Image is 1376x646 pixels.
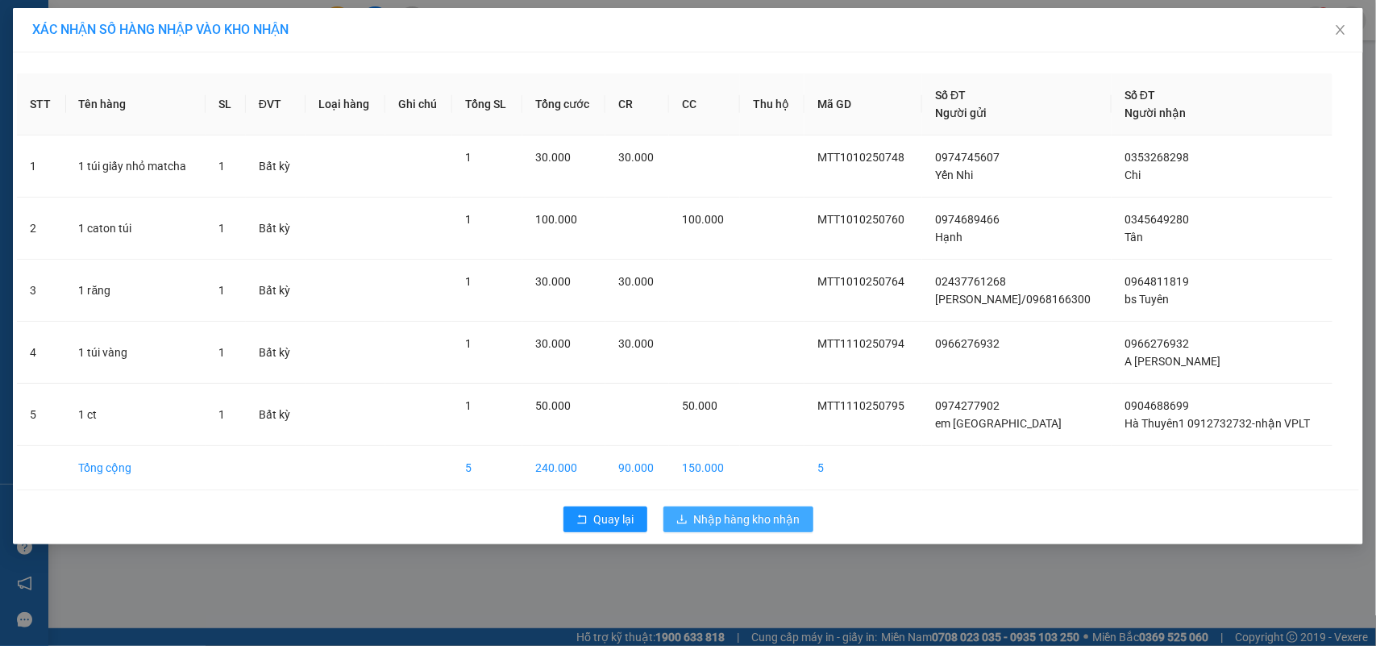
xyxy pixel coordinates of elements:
[66,384,206,446] td: 1 ct
[1124,275,1189,288] span: 0964811819
[17,260,66,322] td: 3
[17,384,66,446] td: 5
[605,73,669,135] th: CR
[817,213,904,226] span: MTT1010250760
[535,399,571,412] span: 50.000
[385,73,452,135] th: Ghi chú
[246,260,306,322] td: Bất kỳ
[935,213,1000,226] span: 0974689466
[66,198,206,260] td: 1 caton túi
[465,275,472,288] span: 1
[246,384,306,446] td: Bất kỳ
[535,337,571,350] span: 30.000
[66,322,206,384] td: 1 túi vàng
[669,73,740,135] th: CC
[682,399,717,412] span: 50.000
[218,408,225,421] span: 1
[1124,293,1169,306] span: bs Tuyên
[935,293,1091,306] span: [PERSON_NAME]/0968166300
[935,337,1000,350] span: 0966276932
[605,446,669,490] td: 90.000
[535,151,571,164] span: 30.000
[1124,106,1186,119] span: Người nhận
[935,231,962,244] span: Hạnh
[1124,169,1141,181] span: Chi
[676,514,688,527] span: download
[32,22,289,37] span: XÁC NHẬN SỐ HÀNG NHẬP VÀO KHO NHẬN
[817,337,904,350] span: MTT1110250794
[817,151,904,164] span: MTT1010250748
[465,399,472,412] span: 1
[17,198,66,260] td: 2
[66,446,206,490] td: Tổng cộng
[1124,399,1189,412] span: 0904688699
[1334,23,1347,36] span: close
[66,260,206,322] td: 1 răng
[218,222,225,235] span: 1
[246,73,306,135] th: ĐVT
[618,337,654,350] span: 30.000
[465,337,472,350] span: 1
[618,275,654,288] span: 30.000
[522,446,605,490] td: 240.000
[682,213,724,226] span: 100.000
[218,284,225,297] span: 1
[246,198,306,260] td: Bất kỳ
[306,73,385,135] th: Loại hàng
[535,275,571,288] span: 30.000
[817,399,904,412] span: MTT1110250795
[935,106,987,119] span: Người gửi
[1124,231,1143,244] span: Tân
[935,151,1000,164] span: 0974745607
[1124,355,1220,368] span: A [PERSON_NAME]
[740,73,804,135] th: Thu hộ
[1124,151,1189,164] span: 0353268298
[935,417,1062,430] span: em [GEOGRAPHIC_DATA]
[465,151,472,164] span: 1
[935,399,1000,412] span: 0974277902
[935,169,973,181] span: Yến Nhi
[935,89,966,102] span: Số ĐT
[1124,417,1310,430] span: Hà Thuyên1 0912732732-nhận VPLT
[1124,337,1189,350] span: 0966276932
[17,322,66,384] td: 4
[522,73,605,135] th: Tổng cước
[804,73,922,135] th: Mã GD
[1124,213,1189,226] span: 0345649280
[669,446,740,490] td: 150.000
[17,73,66,135] th: STT
[618,151,654,164] span: 30.000
[452,73,522,135] th: Tổng SL
[206,73,246,135] th: SL
[1318,8,1363,53] button: Close
[66,73,206,135] th: Tên hàng
[935,275,1006,288] span: 02437761268
[663,506,813,532] button: downloadNhập hàng kho nhận
[66,135,206,198] td: 1 túi giấy nhỏ matcha
[1124,89,1155,102] span: Số ĐT
[246,135,306,198] td: Bất kỳ
[452,446,522,490] td: 5
[246,322,306,384] td: Bất kỳ
[576,514,588,527] span: rollback
[817,275,904,288] span: MTT1010250764
[694,511,800,528] span: Nhập hàng kho nhận
[218,160,225,173] span: 1
[465,213,472,226] span: 1
[804,446,922,490] td: 5
[563,506,647,532] button: rollbackQuay lại
[218,346,225,359] span: 1
[535,213,577,226] span: 100.000
[594,511,634,528] span: Quay lại
[17,135,66,198] td: 1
